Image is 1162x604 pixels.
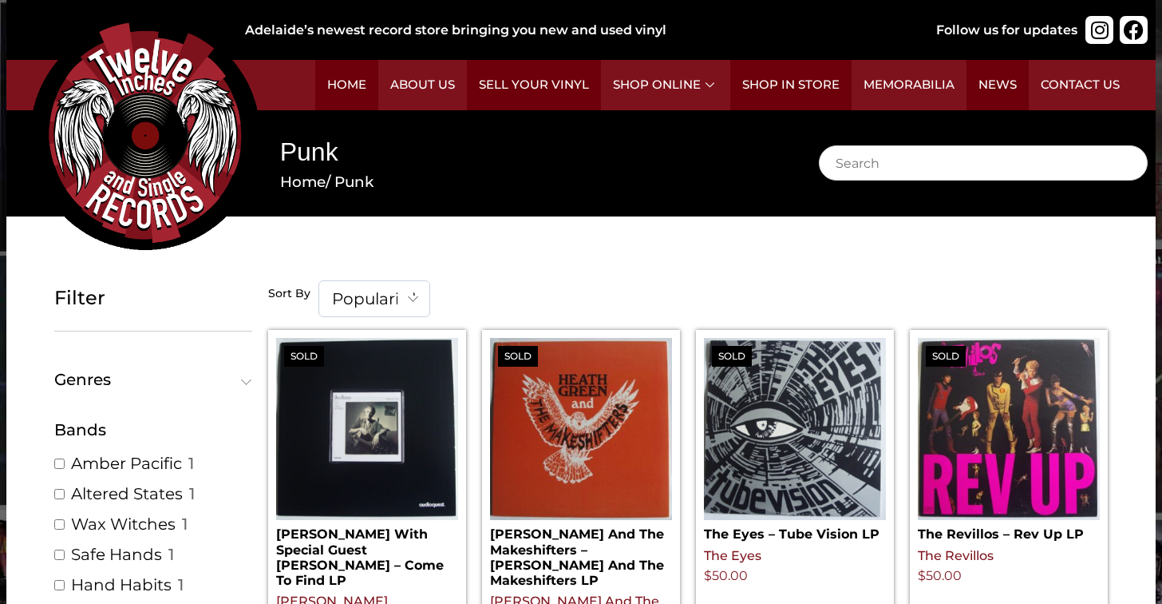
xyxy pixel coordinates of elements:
[926,346,966,367] span: Sold
[918,338,1100,542] a: SoldThe Revillos – Rev Up LP
[704,568,712,583] span: $
[71,453,182,474] a: Amber Pacific
[819,145,1148,181] input: Search
[276,338,458,588] a: Sold[PERSON_NAME] With Special Guest [PERSON_NAME] – Come To Find LP
[918,520,1100,542] h2: The Revillos – Rev Up LP
[704,548,761,563] a: The Eyes
[280,173,326,191] a: Home
[730,60,852,110] a: Shop in Store
[54,418,252,442] div: Bands
[319,281,429,316] span: Popularity
[966,60,1029,110] a: News
[936,21,1077,40] div: Follow us for updates
[245,21,885,40] div: Adelaide’s newest record store bringing you new and used vinyl
[54,287,252,310] h5: Filter
[1029,60,1132,110] a: Contact Us
[178,574,184,595] span: 1
[182,514,188,534] span: 1
[71,483,183,504] a: Altered States
[490,338,672,588] a: Sold[PERSON_NAME] And The Makeshifters – [PERSON_NAME] And The Makeshifters LP
[918,338,1100,520] img: The Revillos – Rev Up LP
[276,338,458,520] img: Doug Macleod With Special Guest Charlie Musselwhite – Come To Find LP
[712,346,752,367] span: Sold
[704,338,886,542] a: SoldThe Eyes – Tube Vision LP
[280,171,771,193] nav: Breadcrumb
[54,372,245,387] span: Genres
[378,60,467,110] a: About Us
[918,568,926,583] span: $
[280,134,771,170] h1: Punk
[268,287,310,301] h5: Sort By
[918,568,962,583] bdi: 50.00
[188,453,194,474] span: 1
[918,548,994,563] a: The Revillos
[284,346,324,367] span: Sold
[54,372,252,387] button: Genres
[318,280,430,317] span: Popularity
[71,514,176,534] a: Wax Witches
[168,544,174,565] span: 1
[71,574,172,595] a: Hand Habits
[852,60,966,110] a: Memorabilia
[490,338,672,520] img: Heath Green And The Makeshifters – Heath Green And The Makeshifters LP
[276,520,458,588] h2: [PERSON_NAME] With Special Guest [PERSON_NAME] – Come To Find LP
[71,544,162,565] a: Safe Hands
[704,338,886,520] img: The Eyes – Tube Vision LP
[601,60,730,110] a: Shop Online
[189,483,195,504] span: 1
[704,568,748,583] bdi: 50.00
[467,60,601,110] a: Sell Your Vinyl
[498,346,538,367] span: Sold
[490,520,672,588] h2: [PERSON_NAME] And The Makeshifters – [PERSON_NAME] And The Makeshifters LP
[315,60,378,110] a: Home
[704,520,886,542] h2: The Eyes – Tube Vision LP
